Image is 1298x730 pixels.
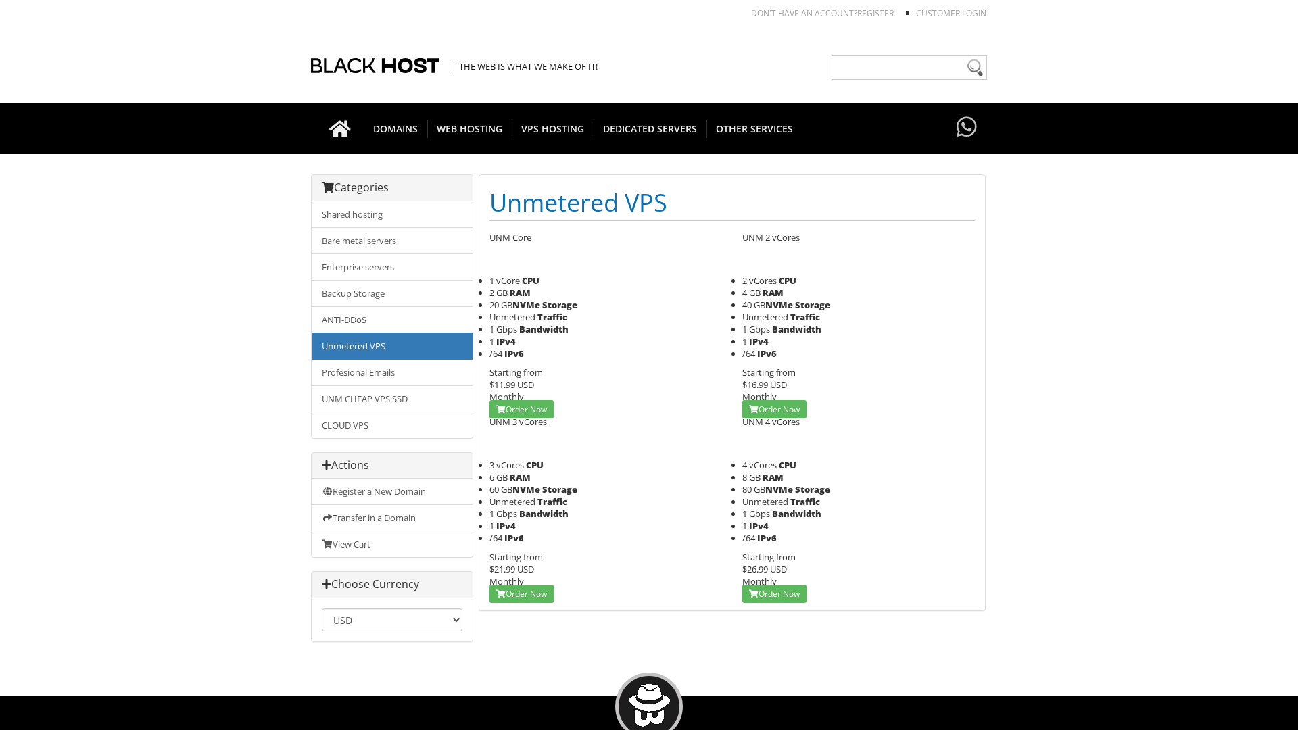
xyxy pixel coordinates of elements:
b: Bandwidth [772,323,821,335]
div: Starting from Monthly [489,551,722,587]
span: 3 vCores [489,459,524,471]
span: Unmetered [742,311,788,323]
span: UNM 4 vCores [742,416,800,428]
span: UNM 2 vCores [742,231,800,243]
h3: Actions [322,460,462,472]
span: 6 GB [489,471,508,483]
a: Have questions? [953,103,980,153]
span: 2 vCores [742,274,777,287]
span: UNM 3 vCores [489,416,547,428]
a: Customer Login [916,7,986,19]
b: IPv4 [749,335,769,347]
span: 20 GB [489,299,540,311]
a: Go to homepage [316,103,364,154]
span: $26.99 USD [742,563,787,575]
b: CPU [779,274,796,287]
a: CLOUD VPS [312,412,473,438]
a: OTHER SERVICES [706,103,802,154]
b: RAM [763,287,784,299]
h3: Categories [322,182,462,194]
span: 8 GB [742,471,761,483]
input: Need help? [832,55,987,80]
span: 60 GB [489,483,540,495]
b: IPv6 [504,532,524,544]
a: Order Now [489,400,554,418]
span: WEB HOSTING [427,120,512,138]
span: 1 [742,335,747,347]
b: IPv4 [496,335,516,347]
b: Traffic [537,311,567,323]
b: Storage [542,483,577,495]
a: WEB HOSTING [427,103,512,154]
span: 80 GB [742,483,793,495]
b: IPv4 [749,520,769,532]
div: Starting from Monthly [742,366,975,403]
span: VPS HOSTING [512,120,594,138]
a: View Cart [312,531,473,557]
span: 1 [489,520,494,532]
span: OTHER SERVICES [706,120,802,138]
b: IPv6 [504,347,524,360]
a: DOMAINS [364,103,428,154]
b: NVMe [765,483,793,495]
a: Shared hosting [312,201,473,228]
span: 1 Gbps [489,508,517,520]
a: Unmetered VPS [312,333,473,360]
span: Unmetered [489,311,535,323]
b: NVMe [512,299,540,311]
b: Traffic [790,311,820,323]
span: 2 GB [489,287,508,299]
img: BlackHOST mascont, Blacky. [628,684,671,727]
b: CPU [522,274,539,287]
span: $11.99 USD [489,379,534,391]
a: UNM CHEAP VPS SSD [312,385,473,412]
span: 1 Gbps [489,323,517,335]
b: IPv4 [496,520,516,532]
span: 1 Gbps [742,323,770,335]
a: Profesional Emails [312,359,473,386]
b: Storage [795,299,830,311]
b: NVMe [512,483,540,495]
a: Transfer in a Domain [312,504,473,531]
a: Order Now [742,400,807,418]
a: REGISTER [857,7,894,19]
b: Bandwidth [772,508,821,520]
span: Unmetered [742,495,788,508]
span: 1 vCore [489,274,520,287]
b: RAM [763,471,784,483]
a: Order Now [489,585,554,603]
a: Backup Storage [312,280,473,307]
a: Order Now [742,585,807,603]
b: Traffic [790,495,820,508]
h3: Choose Currency [322,579,462,591]
span: 1 [742,520,747,532]
b: Storage [542,299,577,311]
span: 1 [489,335,494,347]
h1: Unmetered VPS [489,185,975,221]
b: Bandwidth [519,508,569,520]
div: Starting from Monthly [742,551,975,587]
div: Starting from Monthly [489,366,722,403]
a: Enterprise servers [312,253,473,281]
b: Storage [795,483,830,495]
span: $21.99 USD [489,563,534,575]
span: 40 GB [742,299,793,311]
a: Bare metal servers [312,227,473,254]
li: Don't have an account? [731,7,894,19]
span: The Web is what we make of it! [452,60,598,72]
b: IPv6 [757,347,777,360]
span: 4 vCores [742,459,777,471]
b: CPU [526,459,544,471]
b: Traffic [537,495,567,508]
span: 4 GB [742,287,761,299]
span: /64 [489,532,502,544]
span: $16.99 USD [742,379,787,391]
b: RAM [510,287,531,299]
b: RAM [510,471,531,483]
a: ANTI-DDoS [312,306,473,333]
b: IPv6 [757,532,777,544]
span: Unmetered [489,495,535,508]
a: VPS HOSTING [512,103,594,154]
a: Register a New Domain [312,479,473,505]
